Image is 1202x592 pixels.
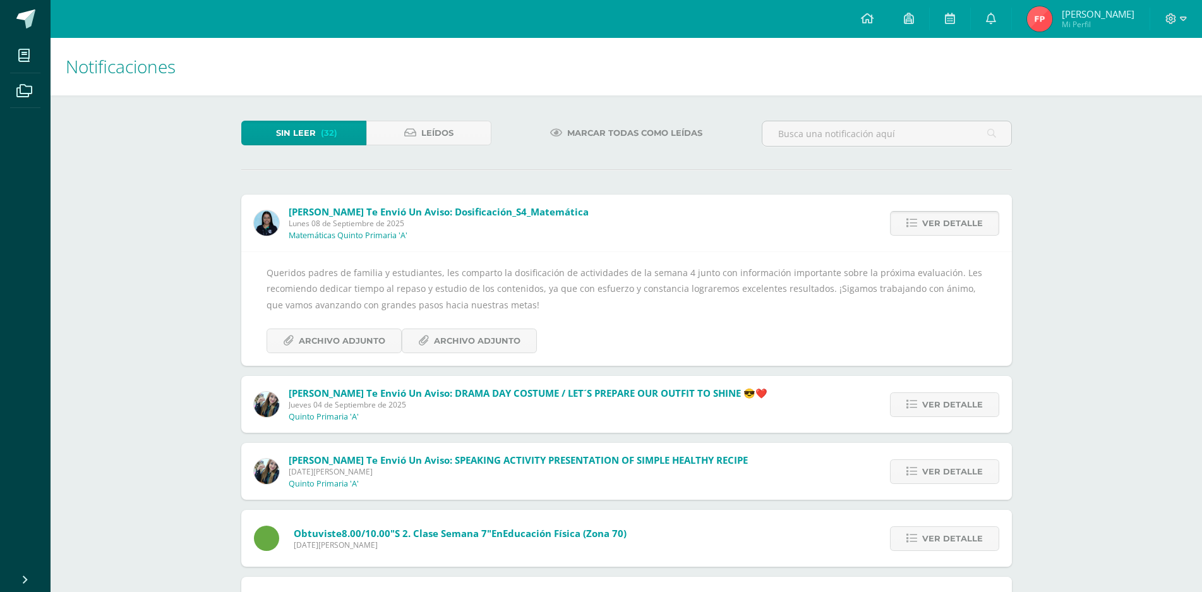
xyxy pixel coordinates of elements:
a: Archivo Adjunto [402,329,537,353]
span: [PERSON_NAME] te envió un aviso: Dosificación_S4_Matemática [289,205,589,218]
p: Quinto Primaria 'A' [289,479,359,489]
span: Ver detalle [922,393,983,416]
span: Sin leer [276,121,316,145]
span: "S 2. clase semana 7" [390,527,491,540]
span: [PERSON_NAME] te envió un aviso: DRAMA DAY COSTUME / LET´S PREPARE OUR OUTFIT TO SHINE 😎❤️ [289,387,767,399]
span: [PERSON_NAME] [1062,8,1134,20]
span: [DATE][PERSON_NAME] [294,540,627,550]
span: Lunes 08 de Septiembre de 2025 [289,218,589,229]
span: Educación Física (Zona 70) [503,527,627,540]
span: Ver detalle [922,212,983,235]
img: 4046daccf802ac20bbf4368f5d7a02fb.png [254,392,279,417]
span: (32) [321,121,337,145]
a: Marcar todas como leídas [534,121,718,145]
span: Obtuviste en [294,527,627,540]
span: 8.00/10.00 [342,527,390,540]
span: [PERSON_NAME] te envió un aviso: SPEAKING ACTIVITY PRESENTATION OF SIMPLE HEALTHY RECIPE [289,454,748,466]
span: [DATE][PERSON_NAME] [289,466,748,477]
div: Queridos padres de familia y estudiantes, les comparto la dosificación de actividades de la seman... [267,265,987,353]
a: Archivo Adjunto [267,329,402,353]
span: Mi Perfil [1062,19,1134,30]
span: Jueves 04 de Septiembre de 2025 [289,399,767,410]
span: Notificaciones [66,54,176,78]
img: 1c2e75a0a924ffa84caa3ccf4b89f7cc.png [254,210,279,236]
span: Archivo Adjunto [434,329,520,353]
span: Archivo Adjunto [299,329,385,353]
span: Ver detalle [922,460,983,483]
span: Leídos [421,121,454,145]
img: ec0514b92509639918ede36aea313acc.png [1027,6,1052,32]
span: Marcar todas como leídas [567,121,702,145]
img: 4046daccf802ac20bbf4368f5d7a02fb.png [254,459,279,484]
a: Leídos [366,121,491,145]
input: Busca una notificación aquí [762,121,1011,146]
a: Sin leer(32) [241,121,366,145]
p: Matemáticas Quinto Primaria 'A' [289,231,407,241]
span: Ver detalle [922,527,983,550]
p: Quinto Primaria 'A' [289,412,359,422]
